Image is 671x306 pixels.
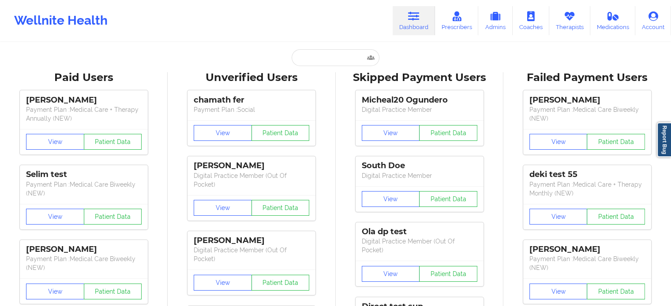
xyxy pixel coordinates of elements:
[529,244,645,254] div: [PERSON_NAME]
[513,6,549,35] a: Coaches
[194,236,309,246] div: [PERSON_NAME]
[529,209,588,225] button: View
[362,105,477,114] p: Digital Practice Member
[6,71,161,85] div: Paid Users
[194,246,309,263] p: Digital Practice Member (Out Of Pocket)
[26,95,142,105] div: [PERSON_NAME]
[26,180,142,198] p: Payment Plan : Medical Care Biweekly (NEW)
[84,209,142,225] button: Patient Data
[362,266,420,282] button: View
[194,105,309,114] p: Payment Plan : Social
[590,6,636,35] a: Medications
[587,284,645,299] button: Patient Data
[362,161,477,171] div: South Doe
[587,134,645,150] button: Patient Data
[529,170,645,180] div: deki test 55
[342,71,497,85] div: Skipped Payment Users
[529,95,645,105] div: [PERSON_NAME]
[251,125,310,141] button: Patient Data
[362,227,477,237] div: Ola dp test
[435,6,479,35] a: Prescribers
[26,284,84,299] button: View
[362,125,420,141] button: View
[194,161,309,171] div: [PERSON_NAME]
[362,171,477,180] p: Digital Practice Member
[362,237,477,254] p: Digital Practice Member (Out Of Pocket)
[529,254,645,272] p: Payment Plan : Medical Care Biweekly (NEW)
[194,125,252,141] button: View
[549,6,590,35] a: Therapists
[26,134,84,150] button: View
[26,170,142,180] div: Selim test
[635,6,671,35] a: Account
[529,134,588,150] button: View
[419,191,477,207] button: Patient Data
[26,244,142,254] div: [PERSON_NAME]
[26,254,142,272] p: Payment Plan : Medical Care Biweekly (NEW)
[26,209,84,225] button: View
[84,134,142,150] button: Patient Data
[194,275,252,291] button: View
[393,6,435,35] a: Dashboard
[26,105,142,123] p: Payment Plan : Medical Care + Therapy Annually (NEW)
[529,284,588,299] button: View
[419,125,477,141] button: Patient Data
[587,209,645,225] button: Patient Data
[194,95,309,105] div: chamath fer
[529,105,645,123] p: Payment Plan : Medical Care Biweekly (NEW)
[419,266,477,282] button: Patient Data
[362,191,420,207] button: View
[362,95,477,105] div: Micheal20 Ogundero
[84,284,142,299] button: Patient Data
[194,171,309,189] p: Digital Practice Member (Out Of Pocket)
[251,200,310,216] button: Patient Data
[174,71,329,85] div: Unverified Users
[251,275,310,291] button: Patient Data
[510,71,665,85] div: Failed Payment Users
[478,6,513,35] a: Admins
[194,200,252,216] button: View
[657,122,671,157] a: Report Bug
[529,180,645,198] p: Payment Plan : Medical Care + Therapy Monthly (NEW)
